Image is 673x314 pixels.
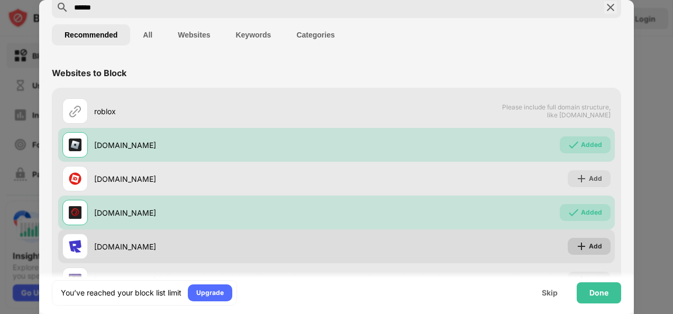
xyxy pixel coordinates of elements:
img: url.svg [69,105,81,117]
div: Added [581,140,602,150]
div: Add [589,241,602,252]
div: [DOMAIN_NAME] [94,173,336,184]
div: roblox [94,106,336,117]
img: favicons [69,138,81,151]
div: Websites to Block [52,68,126,78]
div: You’ve reached your block list limit [61,288,181,298]
div: Done [589,289,608,297]
img: favicons [69,172,81,185]
div: [DOMAIN_NAME] [94,140,336,151]
button: Categories [284,24,347,45]
img: favicons [69,240,81,253]
span: Please include full domain structure, like [DOMAIN_NAME] [502,103,611,119]
div: Skip [542,289,558,297]
img: favicons [69,206,81,219]
div: Added [581,207,602,218]
div: Add [589,173,602,184]
button: Recommended [52,24,130,45]
div: [DOMAIN_NAME] [94,241,336,252]
img: search-close [604,1,617,14]
button: Keywords [223,24,284,45]
div: Upgrade [196,288,224,298]
div: [DOMAIN_NAME] [94,207,336,218]
img: search.svg [56,1,69,14]
button: All [130,24,165,45]
button: Websites [165,24,223,45]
